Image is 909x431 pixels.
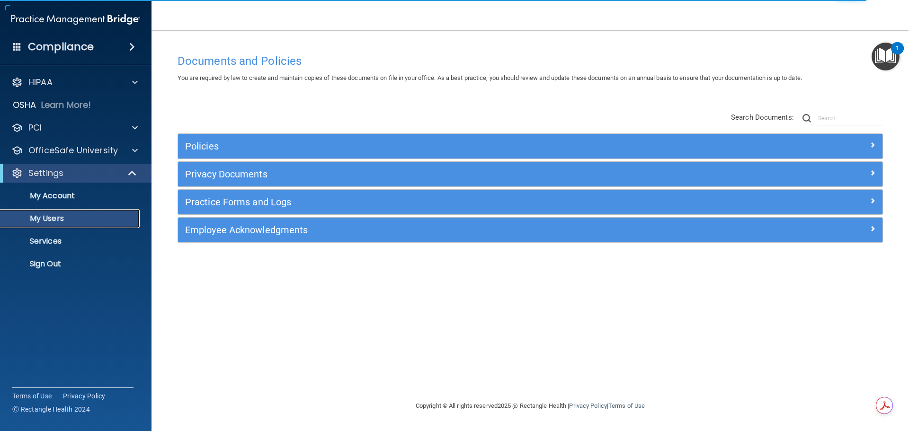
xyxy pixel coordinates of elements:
[608,402,645,409] a: Terms of Use
[178,55,883,67] h4: Documents and Policies
[745,364,898,402] iframe: Drift Widget Chat Controller
[872,43,900,70] button: Open Resource Center, 1 new notification
[569,402,606,409] a: Privacy Policy
[11,122,138,133] a: PCI
[818,111,883,125] input: Search
[6,259,135,269] p: Sign Out
[28,145,118,156] p: OfficeSafe University
[185,169,699,179] h5: Privacy Documents
[28,167,63,179] p: Settings
[6,237,135,246] p: Services
[11,77,138,88] a: HIPAA
[13,99,36,111] p: OSHA
[802,114,811,123] img: ic-search.3b580494.png
[11,10,140,29] img: PMB logo
[185,225,699,235] h5: Employee Acknowledgments
[185,194,875,210] a: Practice Forms and Logs
[6,191,135,201] p: My Account
[6,214,135,223] p: My Users
[11,145,138,156] a: OfficeSafe University
[896,48,899,61] div: 1
[63,391,106,401] a: Privacy Policy
[731,113,794,122] span: Search Documents:
[185,141,699,151] h5: Policies
[28,40,94,53] h4: Compliance
[185,197,699,207] h5: Practice Forms and Logs
[185,167,875,182] a: Privacy Documents
[41,99,91,111] p: Learn More!
[28,122,42,133] p: PCI
[12,391,52,401] a: Terms of Use
[11,167,137,179] a: Settings
[28,77,53,88] p: HIPAA
[185,139,875,154] a: Policies
[357,391,703,421] div: Copyright © All rights reserved 2025 @ Rectangle Health | |
[12,405,90,414] span: Ⓒ Rectangle Health 2024
[178,74,802,81] span: You are required by law to create and maintain copies of these documents on file in your office. ...
[185,222,875,237] a: Employee Acknowledgments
